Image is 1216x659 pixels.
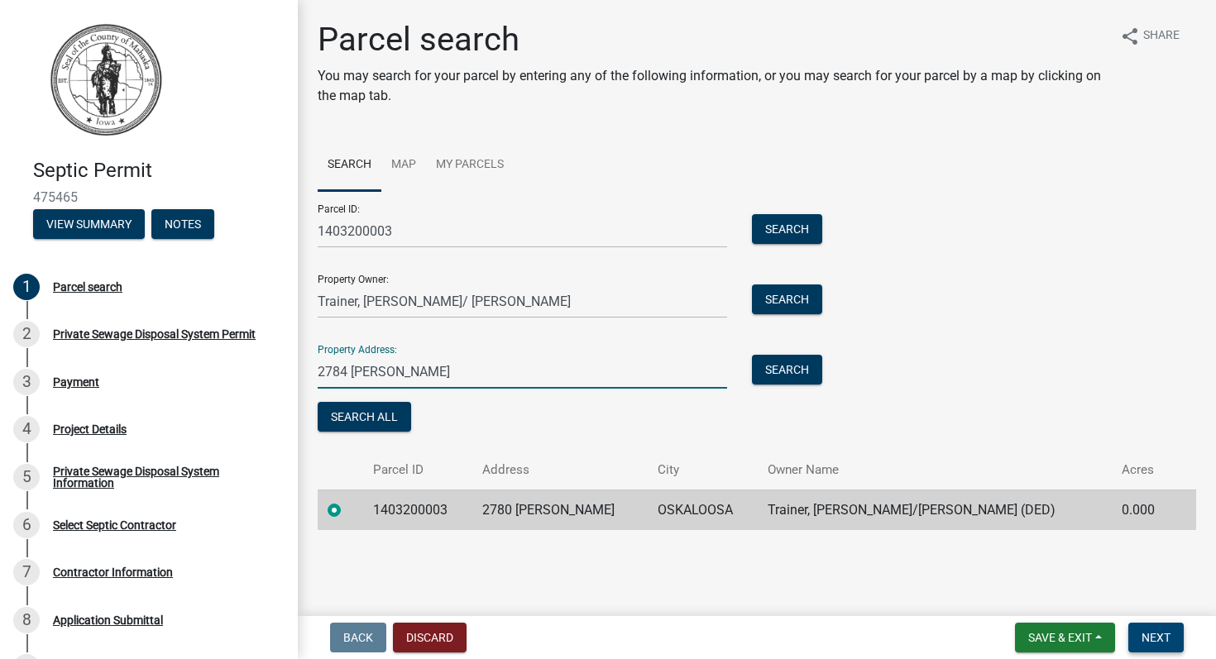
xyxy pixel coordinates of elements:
[53,614,163,626] div: Application Submittal
[752,284,822,314] button: Search
[363,489,472,530] td: 1403200003
[472,451,648,489] th: Address
[53,281,122,293] div: Parcel search
[1112,489,1173,530] td: 0.000
[13,369,40,395] div: 3
[393,623,467,652] button: Discard
[648,451,758,489] th: City
[13,559,40,585] div: 7
[752,214,822,244] button: Search
[13,321,40,347] div: 2
[1107,20,1193,52] button: shareShare
[381,139,426,192] a: Map
[53,376,99,388] div: Payment
[53,423,127,435] div: Project Details
[53,519,176,531] div: Select Septic Contractor
[13,512,40,538] div: 6
[1028,631,1092,644] span: Save & Exit
[1120,26,1140,46] i: share
[1015,623,1115,652] button: Save & Exit
[151,209,214,239] button: Notes
[1128,623,1184,652] button: Next
[33,209,145,239] button: View Summary
[13,464,40,490] div: 5
[752,355,822,384] button: Search
[426,139,514,192] a: My Parcels
[648,489,758,530] td: OSKALOOSA
[151,218,214,232] wm-modal-confirm: Notes
[318,66,1107,106] p: You may search for your parcel by entering any of the following information, or you may search fo...
[758,451,1113,489] th: Owner Name
[53,466,271,489] div: Private Sewage Disposal System Information
[343,631,373,644] span: Back
[330,623,386,652] button: Back
[472,489,648,530] td: 2780 [PERSON_NAME]
[13,607,40,633] div: 8
[13,416,40,442] div: 4
[758,489,1113,530] td: Trainer, [PERSON_NAME]/[PERSON_NAME] (DED)
[363,451,472,489] th: Parcel ID
[53,566,173,578] div: Contractor Information
[1142,631,1171,644] span: Next
[1112,451,1173,489] th: Acres
[318,139,381,192] a: Search
[318,20,1107,60] h1: Parcel search
[33,159,285,183] h4: Septic Permit
[318,402,411,432] button: Search All
[13,274,40,300] div: 1
[33,218,145,232] wm-modal-confirm: Summary
[33,189,265,205] span: 475465
[53,328,256,340] div: Private Sewage Disposal System Permit
[1143,26,1180,46] span: Share
[33,17,180,141] img: Mahaska County, Iowa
